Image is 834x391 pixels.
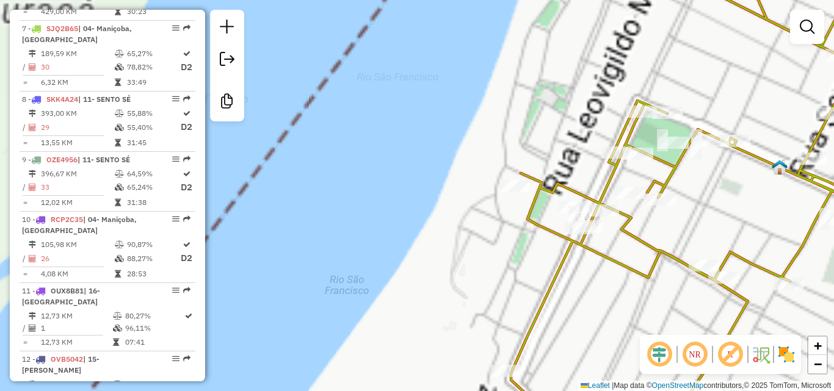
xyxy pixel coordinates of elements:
[126,268,180,280] td: 28:53
[578,381,834,391] div: Map data © contributors,© 2025 TomTom, Microsoft
[29,110,36,117] i: Distância Total
[808,355,827,373] a: Zoom out
[183,355,190,362] em: Rota exportada
[125,336,184,348] td: 07:41
[22,24,132,44] span: | 04- Maniçoba, [GEOGRAPHIC_DATA]
[51,354,83,364] span: OVB5042
[115,79,121,86] i: Tempo total em rota
[40,48,114,60] td: 189,59 KM
[126,137,180,149] td: 31:45
[40,120,114,135] td: 29
[115,199,121,206] i: Tempo total em rota
[172,95,179,102] em: Opções
[29,312,36,320] i: Distância Total
[22,24,132,44] span: 7 -
[46,24,78,33] span: SJQ2B65
[22,5,28,18] td: =
[29,50,36,57] i: Distância Total
[22,180,28,195] td: /
[751,345,771,364] img: Fluxo de ruas
[126,5,180,18] td: 30:23
[51,286,84,295] span: OUX8B81
[22,155,130,164] span: 9 -
[814,356,822,371] span: −
[29,241,36,248] i: Distância Total
[22,95,131,104] span: 8 -
[183,50,190,57] i: Rota otimizada
[29,184,36,191] i: Total de Atividades
[40,5,114,18] td: 429,00 KM
[29,381,36,388] i: Distância Total
[126,120,180,135] td: 55,40%
[795,15,819,39] a: Exibir filtros
[172,215,179,223] em: Opções
[29,124,36,131] i: Total de Atividades
[172,24,179,32] em: Opções
[183,110,190,117] i: Rota otimizada
[78,155,130,164] span: | 11- SENTO SÉ
[115,63,124,71] i: % de utilização da cubagem
[22,60,28,75] td: /
[172,156,179,163] em: Opções
[22,322,28,334] td: /
[78,95,131,104] span: | 11- SENTO SÉ
[172,287,179,294] em: Opções
[126,196,180,209] td: 31:38
[777,345,796,364] img: Exibir/Ocultar setores
[115,50,124,57] i: % de utilização do peso
[181,120,192,134] p: D2
[29,255,36,262] i: Total de Atividades
[29,63,36,71] i: Total de Atividades
[652,381,704,390] a: OpenStreetMap
[126,107,180,120] td: 55,88%
[115,139,121,146] i: Tempo total em rota
[40,239,114,251] td: 105,98 KM
[113,339,119,346] i: Tempo total em rota
[183,287,190,294] em: Rota exportada
[29,325,36,332] i: Total de Atividades
[115,241,124,248] i: % de utilização do peso
[22,215,137,235] span: 10 -
[183,215,190,223] em: Rota exportada
[612,381,614,390] span: |
[113,381,122,388] i: % de utilização do peso
[22,196,28,209] td: =
[680,340,709,369] span: Ocultar NR
[215,15,239,42] a: Nova sessão e pesquisa
[183,95,190,102] em: Rota exportada
[181,251,192,265] p: D2
[181,181,192,195] p: D2
[215,47,239,74] a: Exportar sessão
[716,340,745,369] span: Exibir rótulo
[126,76,180,88] td: 33:49
[185,381,192,388] i: Rota otimizada
[181,60,192,74] p: D2
[40,336,112,348] td: 12,73 KM
[183,170,190,178] i: Rota otimizada
[115,170,124,178] i: % de utilização do peso
[22,137,28,149] td: =
[125,378,184,390] td: 81,13%
[126,168,180,180] td: 64,59%
[22,354,100,375] span: | 15- [PERSON_NAME]
[22,336,28,348] td: =
[22,268,28,280] td: =
[113,325,122,332] i: % de utilização da cubagem
[125,310,184,322] td: 80,27%
[22,120,28,135] td: /
[183,156,190,163] em: Rota exportada
[115,184,124,191] i: % de utilização da cubagem
[51,215,83,224] span: RCP2C35
[183,241,190,248] i: Rota otimizada
[115,110,124,117] i: % de utilização do peso
[172,355,179,362] em: Opções
[40,322,112,334] td: 1
[40,310,112,322] td: 12,73 KM
[40,76,114,88] td: 6,32 KM
[185,312,192,320] i: Rota otimizada
[115,255,124,262] i: % de utilização da cubagem
[126,48,180,60] td: 65,27%
[40,137,114,149] td: 13,55 KM
[772,159,788,175] img: CURAÇÁ
[22,286,100,306] span: | 16- [GEOGRAPHIC_DATA]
